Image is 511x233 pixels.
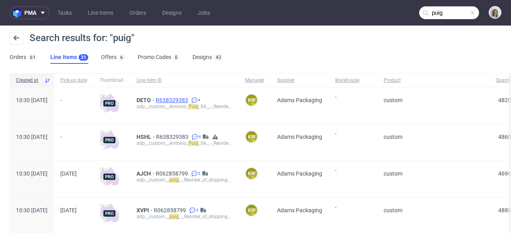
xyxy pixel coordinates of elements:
[277,134,322,140] span: Adams Packaging
[137,213,232,220] div: adp__custom__ _-_Reorder_of_shipping_boxes__2_x_48_000_units__XVPI
[16,134,48,140] span: 10:30 [DATE]
[335,130,371,151] span: -
[384,77,483,84] span: Product
[60,97,87,114] span: -
[216,55,221,60] div: 43
[60,207,77,213] span: [DATE]
[277,77,322,84] span: Supplier
[246,205,257,216] figcaption: KW
[83,6,118,19] a: Line Items
[100,167,119,186] img: pro-icon.017ec5509f39f3e742e3.png
[137,140,232,146] div: adp__custom__Antonio_ _SA__-_Reorder_of_2_shipping_boxes_2_x_48k__HSHL
[16,77,41,84] span: Created at
[246,131,257,142] figcaption: KW
[169,177,179,183] mark: puig
[175,55,178,60] div: 0
[13,8,24,18] img: logo
[169,214,179,219] mark: puig
[188,140,198,146] mark: Puig
[137,170,156,177] a: AJCH
[246,95,257,106] figcaption: KW
[384,170,402,177] span: custom
[16,207,48,213] span: 10:30 [DATE]
[16,97,48,103] span: 10:30 [DATE]
[198,170,200,177] span: 3
[156,134,190,140] a: R638329383
[384,97,402,103] span: custom
[384,134,402,140] span: custom
[10,51,38,64] a: Orders61
[489,7,501,18] img: Monika Poźniak
[30,32,135,43] span: Search results for: "puig"
[245,77,264,84] span: Manager
[384,207,402,213] span: custom
[10,6,50,19] button: pma
[196,207,198,213] span: 3
[277,97,322,103] span: Adams Packaging
[154,207,188,213] a: R062858799
[246,168,257,179] figcaption: KW
[60,170,77,177] span: [DATE]
[193,6,215,19] a: Jobs
[190,97,200,103] a: 4
[81,55,86,60] div: 31
[100,94,119,113] img: pro-icon.017ec5509f39f3e742e3.png
[157,6,186,19] a: Designs
[60,77,87,84] span: Pick-up date
[190,134,201,140] a: 4
[192,51,223,64] a: Designs43
[50,51,88,64] a: Line Items31
[30,55,36,60] div: 61
[335,167,371,188] span: -
[101,51,125,64] a: Offers6
[335,77,371,84] span: Warehouse
[53,6,77,19] a: Tasks
[277,207,322,213] span: Adams Packaging
[335,204,371,224] span: -
[198,97,200,103] span: 4
[188,104,198,109] mark: Puig
[198,134,201,140] span: 4
[138,51,180,64] a: Promo Codes0
[137,103,232,110] div: adp__custom__Antonio_ _SA__-_Reorder_of_2_shipping_boxes_2_x_48k__DETO
[188,207,198,213] a: 3
[156,170,190,177] a: R062858799
[335,94,371,114] span: -
[190,170,200,177] a: 3
[125,6,151,19] a: Orders
[137,134,156,140] a: HSHL
[16,170,48,177] span: 10:30 [DATE]
[60,134,87,151] span: -
[156,97,190,103] a: R638329383
[277,170,322,177] span: Adams Packaging
[137,207,154,213] a: XVPI
[120,55,123,60] div: 6
[137,77,232,84] span: Line item ID
[137,177,232,183] div: adp__custom__ _-_Reorder_of_shipping_boxes__2_x_48_000_units__AJCH
[100,77,124,84] span: Thumbnail
[137,97,156,103] a: DETO
[100,130,119,150] img: pro-icon.017ec5509f39f3e742e3.png
[100,204,119,223] img: pro-icon.017ec5509f39f3e742e3.png
[24,10,36,16] span: pma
